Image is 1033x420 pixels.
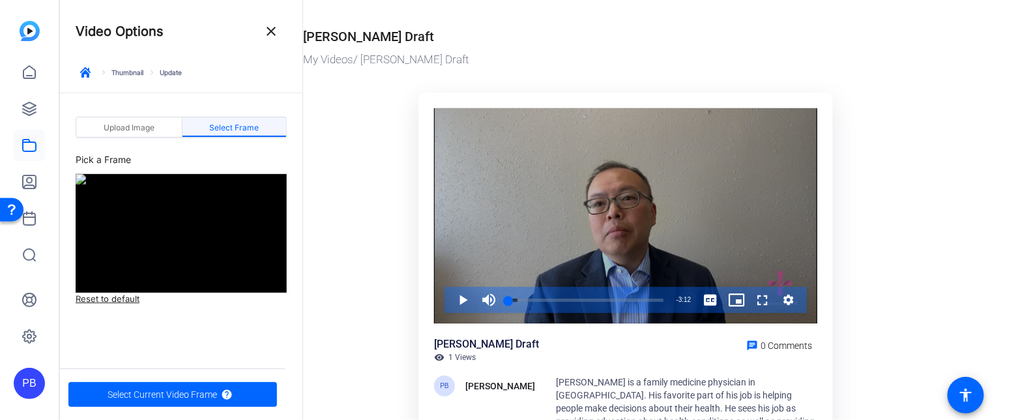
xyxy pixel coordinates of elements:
[958,387,974,403] mat-icon: accessibility
[434,352,444,363] mat-icon: visibility
[108,382,217,407] span: Select Current Video Frame
[677,296,678,303] span: -
[76,174,287,293] img: Current Thumbnail
[76,23,164,39] h4: Video Options
[76,152,287,174] div: Pick a Frame
[678,296,691,303] span: 3:12
[508,299,663,302] div: Progress Bar
[697,287,723,313] button: Captions
[221,389,233,400] mat-icon: Slug Information icon
[749,287,776,313] button: Fullscreen
[99,68,108,77] mat-icon: keyboard_arrow_right
[746,340,758,352] mat-icon: chat
[741,337,817,352] a: 0 Comments
[303,52,942,68] div: / [PERSON_NAME] Draft
[723,287,749,313] button: Picture-in-Picture
[209,124,259,132] span: Select Frame
[303,27,434,46] div: [PERSON_NAME] Draft
[263,23,279,39] mat-icon: close
[448,352,476,363] span: 1 Views
[761,340,812,351] span: 0 Comments
[20,21,40,41] img: blue-gradient.svg
[450,287,476,313] button: Play
[76,293,139,306] a: Reset to default
[99,68,143,77] a: Thumbnail
[104,124,154,132] span: Upload Image
[465,378,535,394] div: [PERSON_NAME]
[434,337,539,352] div: [PERSON_NAME] Draft
[68,382,277,407] button: Slug Information iconSelect Current Video Frame
[303,53,353,66] a: My Videos
[14,368,45,399] div: PB
[476,287,502,313] button: Mute
[434,376,455,397] div: PB
[434,108,817,324] div: Video Player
